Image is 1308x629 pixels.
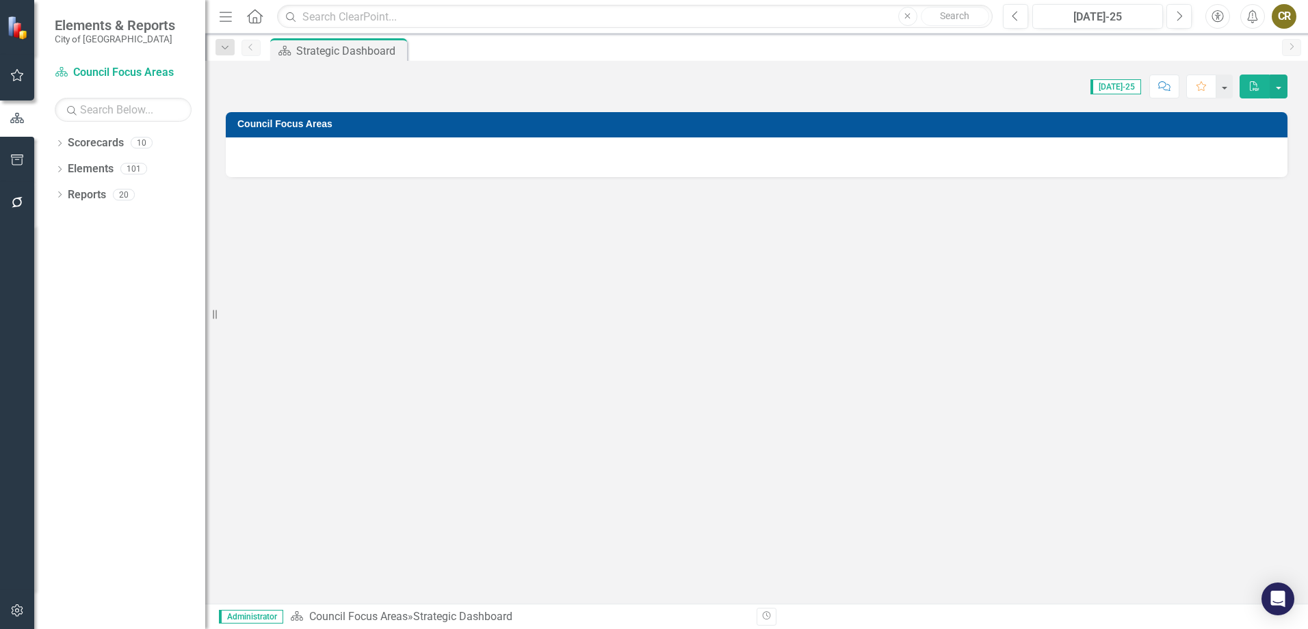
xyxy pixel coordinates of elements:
[55,17,175,34] span: Elements & Reports
[68,161,114,177] a: Elements
[68,187,106,203] a: Reports
[296,42,404,59] div: Strategic Dashboard
[309,610,408,623] a: Council Focus Areas
[1090,79,1141,94] span: [DATE]-25
[120,163,147,175] div: 101
[55,65,192,81] a: Council Focus Areas
[921,7,989,26] button: Search
[113,189,135,200] div: 20
[1032,4,1163,29] button: [DATE]-25
[219,610,283,624] span: Administrator
[1261,583,1294,615] div: Open Intercom Messenger
[7,16,31,40] img: ClearPoint Strategy
[237,119,1281,129] h3: Council Focus Areas
[55,98,192,122] input: Search Below...
[55,34,175,44] small: City of [GEOGRAPHIC_DATA]
[290,609,746,625] div: »
[1272,4,1296,29] button: CR
[277,5,993,29] input: Search ClearPoint...
[68,135,124,151] a: Scorecards
[131,137,153,149] div: 10
[1037,9,1158,25] div: [DATE]-25
[940,10,969,21] span: Search
[413,610,512,623] div: Strategic Dashboard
